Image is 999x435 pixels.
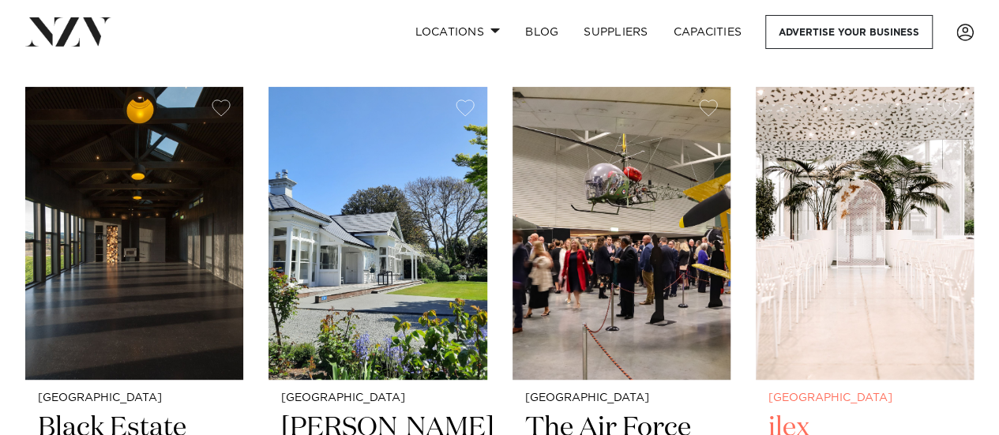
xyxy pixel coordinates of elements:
a: Advertise your business [765,15,933,49]
a: Capacities [661,15,755,49]
a: SUPPLIERS [571,15,660,49]
img: nzv-logo.png [25,17,111,46]
small: [GEOGRAPHIC_DATA] [768,392,961,404]
small: [GEOGRAPHIC_DATA] [38,392,231,404]
a: BLOG [513,15,571,49]
a: Locations [402,15,513,49]
small: [GEOGRAPHIC_DATA] [525,392,718,404]
img: wedding ceremony at ilex cafe in christchurch [756,87,974,380]
small: [GEOGRAPHIC_DATA] [281,392,474,404]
